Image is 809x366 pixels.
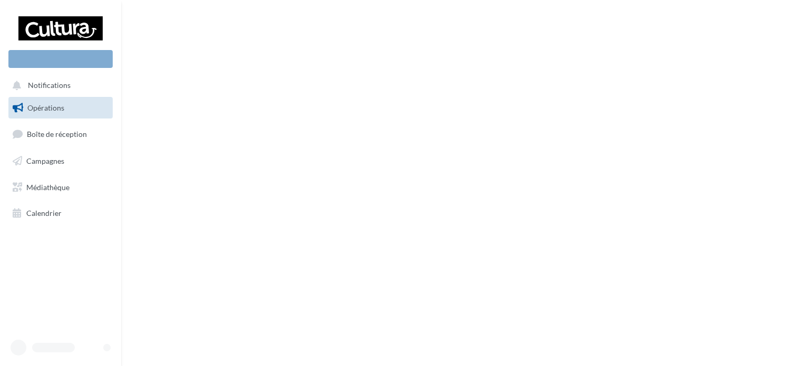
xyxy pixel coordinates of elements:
span: Notifications [28,81,71,90]
span: Médiathèque [26,182,70,191]
span: Campagnes [26,156,64,165]
a: Boîte de réception [6,123,115,145]
span: Calendrier [26,209,62,217]
a: Campagnes [6,150,115,172]
span: Boîte de réception [27,130,87,139]
a: Médiathèque [6,176,115,199]
a: Calendrier [6,202,115,224]
a: Opérations [6,97,115,119]
span: Opérations [27,103,64,112]
div: Nouvelle campagne [8,50,113,68]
